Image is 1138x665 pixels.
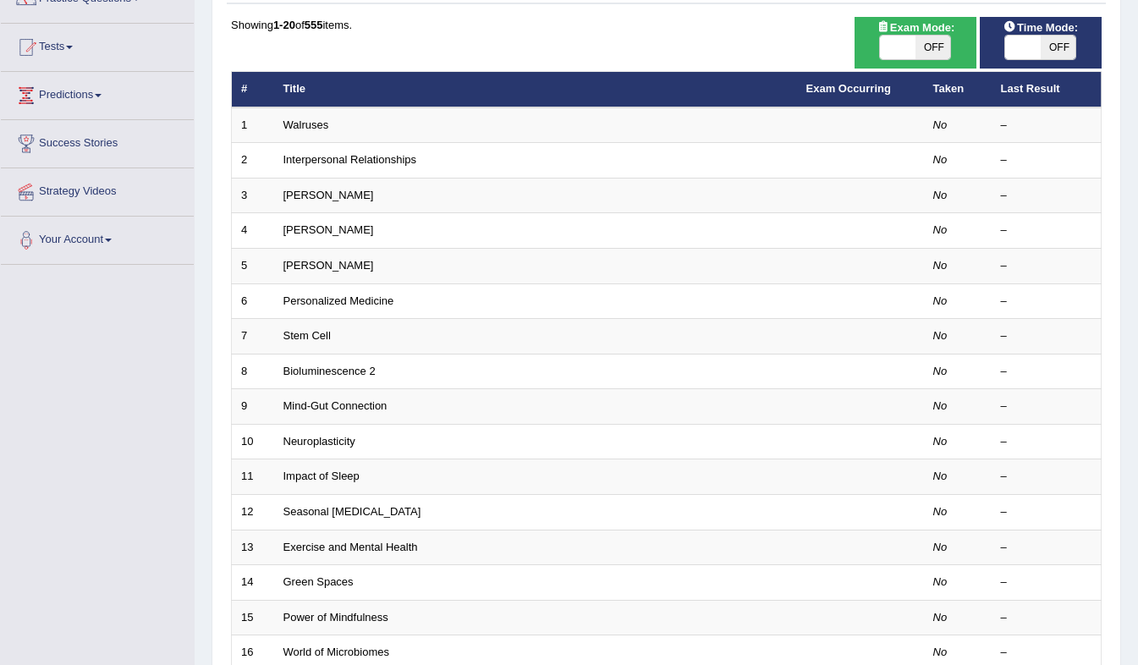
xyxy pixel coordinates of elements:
div: – [1001,294,1092,310]
div: – [1001,610,1092,626]
a: [PERSON_NAME] [283,259,374,272]
em: No [933,541,948,553]
a: World of Microbiomes [283,646,389,658]
div: – [1001,434,1092,450]
div: – [1001,258,1092,274]
a: Walruses [283,118,329,131]
em: No [933,365,948,377]
a: Green Spaces [283,575,354,588]
div: – [1001,223,1092,239]
span: OFF [915,36,951,59]
div: – [1001,574,1092,591]
td: 2 [232,143,274,179]
a: Exercise and Mental Health [283,541,418,553]
a: Bioluminescence 2 [283,365,376,377]
a: Impact of Sleep [283,470,360,482]
a: Strategy Videos [1,168,194,211]
td: 3 [232,178,274,213]
b: 1-20 [273,19,295,31]
em: No [933,189,948,201]
div: – [1001,152,1092,168]
div: – [1001,504,1092,520]
td: 13 [232,530,274,565]
div: – [1001,398,1092,415]
a: Neuroplasticity [283,435,355,448]
a: Interpersonal Relationships [283,153,417,166]
a: Your Account [1,217,194,259]
a: Mind-Gut Connection [283,399,388,412]
div: – [1001,469,1092,485]
em: No [933,118,948,131]
div: – [1001,364,1092,380]
td: 15 [232,600,274,635]
em: No [933,505,948,518]
td: 5 [232,249,274,284]
em: No [933,259,948,272]
td: 4 [232,213,274,249]
em: No [933,646,948,658]
em: No [933,611,948,624]
b: 555 [305,19,323,31]
div: Show exams occurring in exams [855,17,976,69]
em: No [933,399,948,412]
a: [PERSON_NAME] [283,223,374,236]
a: [PERSON_NAME] [283,189,374,201]
em: No [933,435,948,448]
td: 1 [232,107,274,143]
td: 11 [232,459,274,495]
span: OFF [1041,36,1076,59]
td: 6 [232,283,274,319]
a: Predictions [1,72,194,114]
td: 14 [232,565,274,601]
a: Exam Occurring [806,82,891,95]
td: 12 [232,494,274,530]
div: – [1001,188,1092,204]
em: No [933,153,948,166]
a: Personalized Medicine [283,294,394,307]
th: Title [274,72,797,107]
em: No [933,294,948,307]
em: No [933,575,948,588]
td: 8 [232,354,274,389]
td: 9 [232,389,274,425]
a: Success Stories [1,120,194,162]
th: Last Result [992,72,1102,107]
span: Exam Mode: [870,19,961,36]
div: – [1001,645,1092,661]
a: Tests [1,24,194,66]
span: Time Mode: [997,19,1085,36]
td: 10 [232,424,274,459]
a: Power of Mindfulness [283,611,388,624]
em: No [933,470,948,482]
div: Showing of items. [231,17,1102,33]
em: No [933,329,948,342]
div: – [1001,540,1092,556]
td: 7 [232,319,274,354]
th: Taken [924,72,992,107]
th: # [232,72,274,107]
div: – [1001,118,1092,134]
a: Stem Cell [283,329,331,342]
div: – [1001,328,1092,344]
em: No [933,223,948,236]
a: Seasonal [MEDICAL_DATA] [283,505,421,518]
